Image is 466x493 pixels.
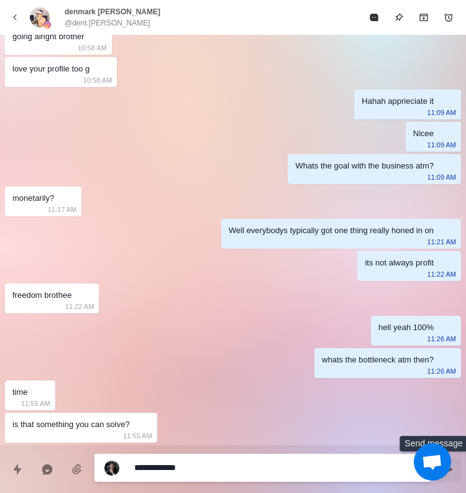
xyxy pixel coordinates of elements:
div: monetarily? [12,191,54,205]
button: back [5,7,25,27]
button: Mark as read [362,5,386,30]
p: @dent.[PERSON_NAME] [65,17,150,29]
p: 10:58 AM [83,73,112,87]
div: whats the bottleneck atm then? [322,353,434,367]
img: picture [43,21,51,29]
button: Pin [386,5,411,30]
p: 11:55 AM [21,397,50,410]
button: Add media [65,457,89,482]
p: 11:26 AM [427,364,456,378]
p: 11:09 AM [427,138,456,152]
div: time [12,385,28,399]
div: Nicee [413,127,434,141]
img: picture [30,7,50,27]
p: 11:21 AM [427,235,456,249]
div: Open chat [414,443,451,481]
button: Reply with AI [35,457,60,482]
div: its not always profit [365,256,434,270]
p: 11:09 AM [427,106,456,119]
div: going alright brother [12,30,85,44]
p: 11:22 AM [65,300,94,313]
div: love your profile too g [12,62,89,76]
div: Whats the goal with the business atm? [295,159,434,173]
p: 11:55 AM [123,429,152,443]
img: picture [104,461,119,476]
p: 10:58 AM [78,41,106,55]
p: 11:17 AM [48,203,76,216]
div: freedom brothee [12,288,71,302]
div: Hahah apprieciate it [362,94,434,108]
button: Archive [411,5,436,30]
div: Well everybodys typically got one thing really honed in on [229,224,434,237]
p: 11:26 AM [427,332,456,346]
p: 11:09 AM [427,170,456,184]
div: hell yeah 100% [378,321,434,334]
p: 11:22 AM [427,267,456,281]
button: Quick replies [5,457,30,482]
div: is that something you can solve? [12,418,130,431]
p: denmark [PERSON_NAME] [65,6,160,17]
button: Add reminder [436,5,461,30]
